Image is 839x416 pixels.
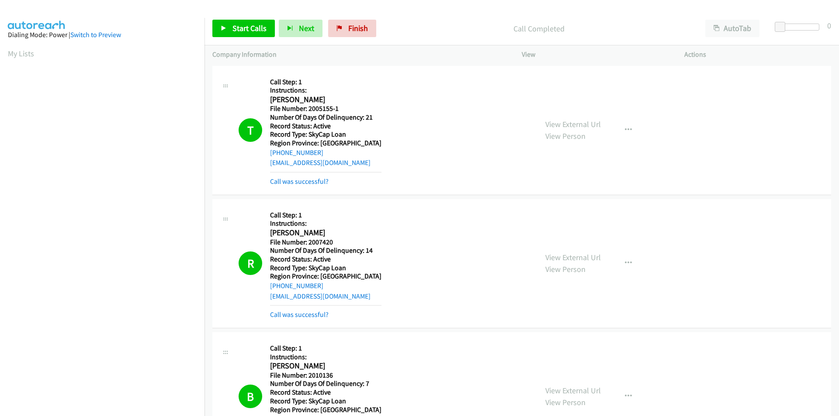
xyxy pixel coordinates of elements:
h5: Region Province: [GEOGRAPHIC_DATA] [270,406,381,414]
a: View Person [545,264,586,274]
button: AutoTab [705,20,759,37]
p: Company Information [212,49,506,60]
h5: Number Of Days Of Delinquency: 14 [270,246,381,255]
h5: Instructions: [270,353,381,361]
h5: Record Status: Active [270,122,381,131]
h5: Call Step: 1 [270,211,381,220]
a: View External Url [545,252,601,262]
h5: Call Step: 1 [270,344,381,353]
h1: R [239,251,262,275]
h5: Record Status: Active [270,255,381,264]
h2: [PERSON_NAME] [270,228,372,238]
span: Start Calls [232,23,267,33]
h5: Number Of Days Of Delinquency: 21 [270,113,381,122]
a: My Lists [8,48,34,58]
a: View External Url [545,385,601,395]
h5: Call Step: 1 [270,78,381,86]
div: Dialing Mode: Power | [8,30,197,40]
a: Start Calls [212,20,275,37]
div: Delay between calls (in seconds) [779,24,819,31]
h5: Record Type: SkyCap Loan [270,264,381,272]
h5: File Number: 2010136 [270,371,381,380]
span: Next [299,23,314,33]
h2: [PERSON_NAME] [270,95,372,105]
h5: Instructions: [270,219,381,228]
iframe: Resource Center [814,173,839,243]
h5: Number Of Days Of Delinquency: 7 [270,379,381,388]
a: Call was successful? [270,177,329,186]
h5: Record Type: SkyCap Loan [270,130,381,139]
h2: [PERSON_NAME] [270,361,372,371]
h5: Instructions: [270,86,381,95]
h5: Region Province: [GEOGRAPHIC_DATA] [270,139,381,148]
a: View External Url [545,119,601,129]
h5: File Number: 2005155-1 [270,104,381,113]
h5: Record Type: SkyCap Loan [270,397,381,406]
a: [EMAIL_ADDRESS][DOMAIN_NAME] [270,158,371,167]
p: Actions [684,49,831,60]
a: [EMAIL_ADDRESS][DOMAIN_NAME] [270,292,371,300]
p: View [522,49,669,60]
div: 0 [827,20,831,31]
h5: Record Status: Active [270,388,381,397]
h5: File Number: 2007420 [270,238,381,247]
h1: B [239,385,262,408]
a: View Person [545,131,586,141]
a: [PHONE_NUMBER] [270,148,323,157]
a: [PHONE_NUMBER] [270,282,323,290]
a: Switch to Preview [70,31,121,39]
a: View Person [545,397,586,407]
h5: Region Province: [GEOGRAPHIC_DATA] [270,272,381,281]
a: Finish [328,20,376,37]
p: Call Completed [388,23,690,34]
button: Next [279,20,322,37]
span: Finish [348,23,368,33]
h1: T [239,118,262,142]
a: Call was successful? [270,310,329,319]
